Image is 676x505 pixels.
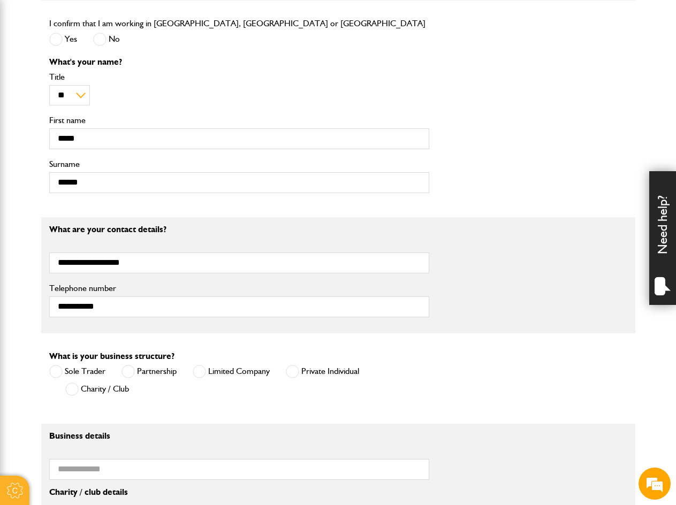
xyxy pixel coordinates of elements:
[65,382,129,396] label: Charity / Club
[49,488,429,496] p: Charity / club details
[14,162,195,186] input: Enter your phone number
[49,225,429,234] p: What are your contact details?
[649,171,676,305] div: Need help?
[14,194,195,320] textarea: Type your message and hit 'Enter'
[286,365,359,378] label: Private Individual
[49,19,426,28] label: I confirm that I am working in [GEOGRAPHIC_DATA], [GEOGRAPHIC_DATA] or [GEOGRAPHIC_DATA]
[56,60,180,74] div: Chat with us now
[49,365,105,378] label: Sole Trader
[193,365,270,378] label: Limited Company
[49,58,429,66] p: What's your name?
[49,73,429,81] label: Title
[49,33,77,46] label: Yes
[49,284,429,293] label: Telephone number
[49,160,429,169] label: Surname
[18,59,45,74] img: d_20077148190_company_1631870298795_20077148190
[93,33,120,46] label: No
[14,99,195,123] input: Enter your last name
[49,116,429,125] label: First name
[14,131,195,154] input: Enter your email address
[49,352,174,361] label: What is your business structure?
[49,432,429,440] p: Business details
[121,365,177,378] label: Partnership
[176,5,201,31] div: Minimize live chat window
[146,330,194,344] em: Start Chat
